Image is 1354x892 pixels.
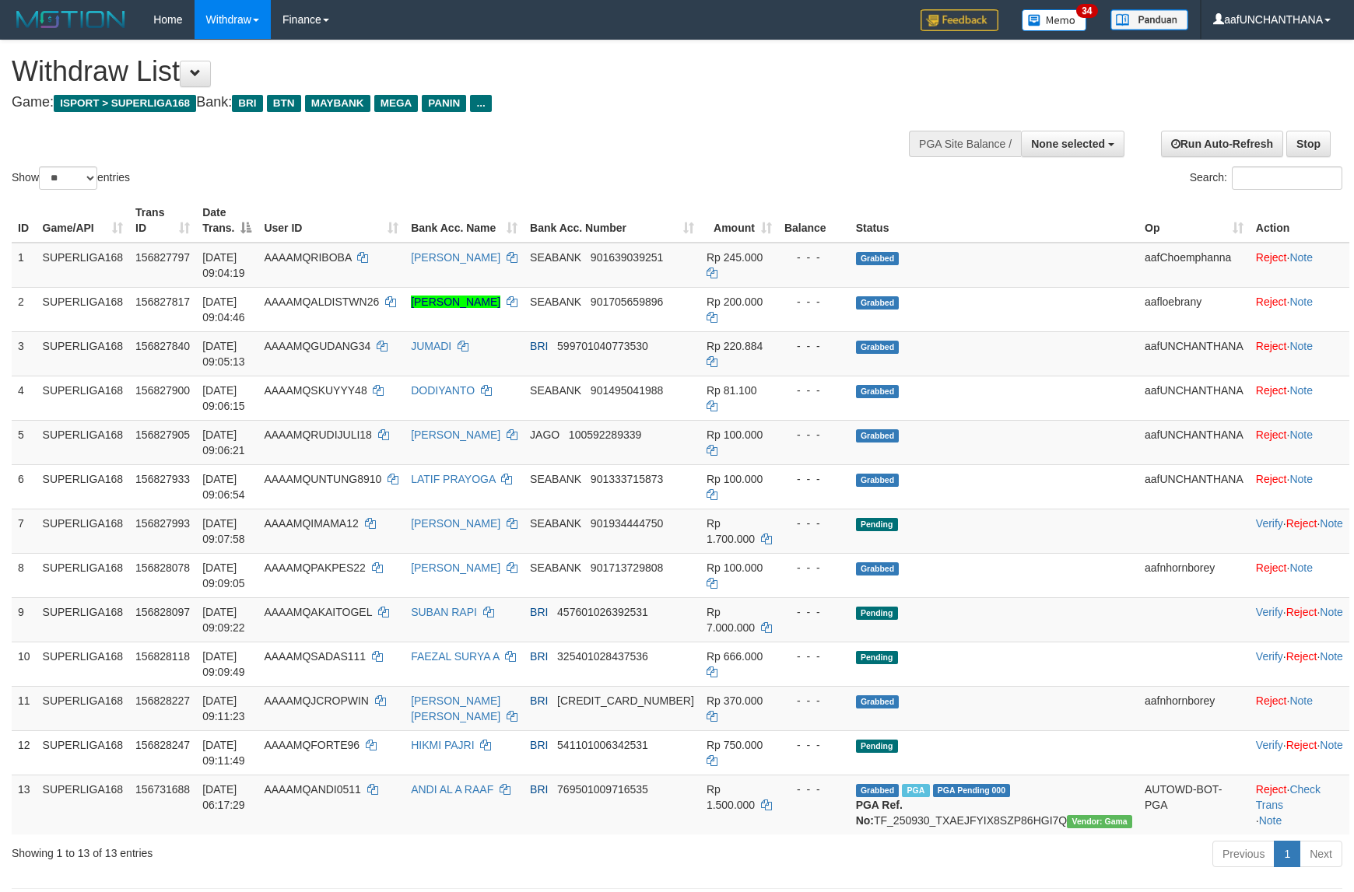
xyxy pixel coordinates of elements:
[37,642,130,686] td: SUPERLIGA168
[37,597,130,642] td: SUPERLIGA168
[856,651,898,664] span: Pending
[707,340,763,352] span: Rp 220.884
[1286,131,1331,157] a: Stop
[530,340,548,352] span: BRI
[1289,340,1313,352] a: Note
[1138,464,1250,509] td: aafUNCHANTHANA
[1256,606,1283,618] a: Verify
[411,384,475,397] a: DODIYANTO
[267,95,301,112] span: BTN
[202,251,245,279] span: [DATE] 09:04:19
[1250,730,1349,775] td: · ·
[1256,561,1287,574] a: Reject
[530,296,581,308] span: SEABANK
[202,650,245,678] span: [DATE] 09:09:49
[1232,166,1342,190] input: Search:
[1138,686,1250,730] td: aafnhornborey
[202,694,245,722] span: [DATE] 09:11:23
[1256,384,1287,397] a: Reject
[1256,650,1283,663] a: Verify
[411,429,500,441] a: [PERSON_NAME]
[530,606,548,618] span: BRI
[850,775,1138,834] td: TF_250930_TXAEJFYIX8SZP86HGI7Q
[12,775,37,834] td: 13
[707,429,763,441] span: Rp 100.000
[1021,131,1124,157] button: None selected
[530,739,548,751] span: BRI
[784,737,844,753] div: - - -
[264,340,370,352] span: AAAAMQGUDANG34
[202,340,245,368] span: [DATE] 09:05:13
[1250,553,1349,597] td: ·
[856,799,903,827] b: PGA Ref. No:
[1289,384,1313,397] a: Note
[37,331,130,376] td: SUPERLIGA168
[305,95,370,112] span: MAYBANK
[557,694,694,707] span: Copy 649301013202535 to clipboard
[129,198,196,243] th: Trans ID: activate to sort column ascending
[411,340,451,352] a: JUMADI
[12,642,37,686] td: 10
[1138,376,1250,420] td: aafUNCHANTHANA
[1286,739,1317,751] a: Reject
[202,561,245,589] span: [DATE] 09:09:05
[12,198,37,243] th: ID
[264,783,361,796] span: AAAAMQANDI0511
[1320,606,1343,618] a: Note
[196,198,258,243] th: Date Trans.: activate to sort column descending
[591,561,663,574] span: Copy 901713729808 to clipboard
[1138,553,1250,597] td: aafnhornborey
[856,252,900,265] span: Grabbed
[921,9,998,31] img: Feedback.jpg
[135,384,190,397] span: 156827900
[856,740,898,753] span: Pending
[850,198,1138,243] th: Status
[1076,4,1097,18] span: 34
[1256,517,1283,530] a: Verify
[411,694,500,722] a: [PERSON_NAME] [PERSON_NAME]
[784,560,844,575] div: - - -
[37,243,130,288] td: SUPERLIGA168
[12,420,37,464] td: 5
[784,250,844,265] div: - - -
[1274,841,1300,867] a: 1
[530,783,548,796] span: BRI
[707,694,763,707] span: Rp 370.000
[264,561,365,574] span: AAAAMQPAKPES22
[1067,815,1132,828] span: Vendor URL: https://trx31.1velocity.biz
[933,784,1011,797] span: PGA Pending
[12,166,130,190] label: Show entries
[405,198,524,243] th: Bank Acc. Name: activate to sort column ascending
[1289,296,1313,308] a: Note
[784,649,844,664] div: - - -
[135,429,190,441] span: 156827905
[1250,509,1349,553] td: · ·
[856,474,900,487] span: Grabbed
[264,739,360,751] span: AAAAMQFORTE96
[1031,138,1105,150] span: None selected
[202,606,245,634] span: [DATE] 09:09:22
[202,739,245,767] span: [DATE] 09:11:49
[37,376,130,420] td: SUPERLIGA168
[1250,420,1349,464] td: ·
[264,296,379,308] span: AAAAMQALDISTWN26
[135,694,190,707] span: 156828227
[1250,464,1349,509] td: ·
[411,561,500,574] a: [PERSON_NAME]
[784,294,844,310] div: - - -
[707,384,757,397] span: Rp 81.100
[202,384,245,412] span: [DATE] 09:06:15
[784,338,844,354] div: - - -
[202,429,245,456] span: [DATE] 09:06:21
[54,95,196,112] span: ISPORT > SUPERLIGA168
[411,783,493,796] a: ANDI AL A RAAF
[909,131,1021,157] div: PGA Site Balance /
[12,376,37,420] td: 4
[1161,131,1283,157] a: Run Auto-Refresh
[1256,739,1283,751] a: Verify
[264,650,366,663] span: AAAAMQSADAS111
[12,597,37,642] td: 9
[12,287,37,331] td: 2
[470,95,491,112] span: ...
[707,473,763,485] span: Rp 100.000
